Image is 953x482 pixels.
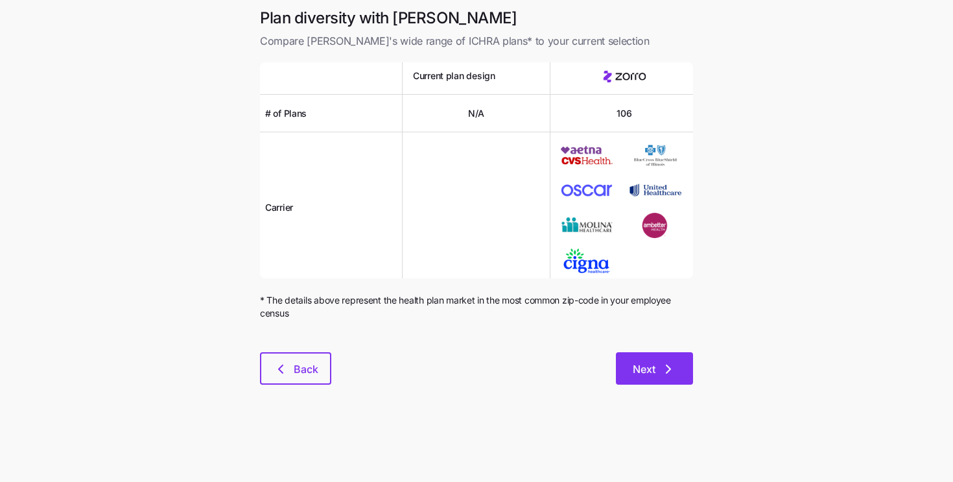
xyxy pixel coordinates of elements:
[468,107,484,120] span: N/A
[260,352,331,385] button: Back
[629,213,681,237] img: Carrier
[260,294,693,320] span: * The details above represent the health plan market in the most common zip-code in your employee...
[265,107,307,120] span: # of Plans
[629,143,681,167] img: Carrier
[617,107,631,120] span: 106
[633,361,655,377] span: Next
[561,143,613,167] img: Carrier
[561,248,613,273] img: Carrier
[260,33,693,49] span: Compare [PERSON_NAME]'s wide range of ICHRA plans* to your current selection
[260,8,693,28] h1: Plan diversity with [PERSON_NAME]
[265,201,293,214] span: Carrier
[561,178,613,202] img: Carrier
[413,69,495,82] span: Current plan design
[616,352,693,385] button: Next
[294,361,318,377] span: Back
[561,213,613,237] img: Carrier
[629,178,681,202] img: Carrier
